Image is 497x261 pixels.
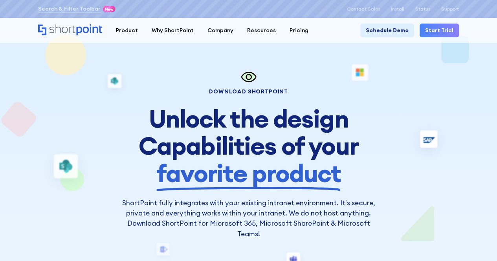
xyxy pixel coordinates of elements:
[38,24,102,36] a: Home
[119,198,377,239] p: ShortPoint fully integrates with your existing intranet environment. It’s secure, private and eve...
[152,26,194,35] div: Why ShortPoint
[420,24,459,37] a: Start Trial
[360,24,414,37] a: Schedule Demo
[109,24,145,37] a: Product
[240,24,282,37] a: Resources
[391,6,404,12] a: Install
[116,26,138,35] div: Product
[347,6,380,12] a: Contact Sales
[145,24,200,37] a: Why ShortPoint
[290,26,308,35] div: Pricing
[415,6,430,12] a: Status
[207,26,233,35] div: Company
[38,5,101,13] a: Search & Filter Toolbar
[282,24,315,37] a: Pricing
[441,6,459,12] a: Support
[200,24,240,37] a: Company
[247,26,276,35] div: Resources
[356,170,497,261] iframe: Chat Widget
